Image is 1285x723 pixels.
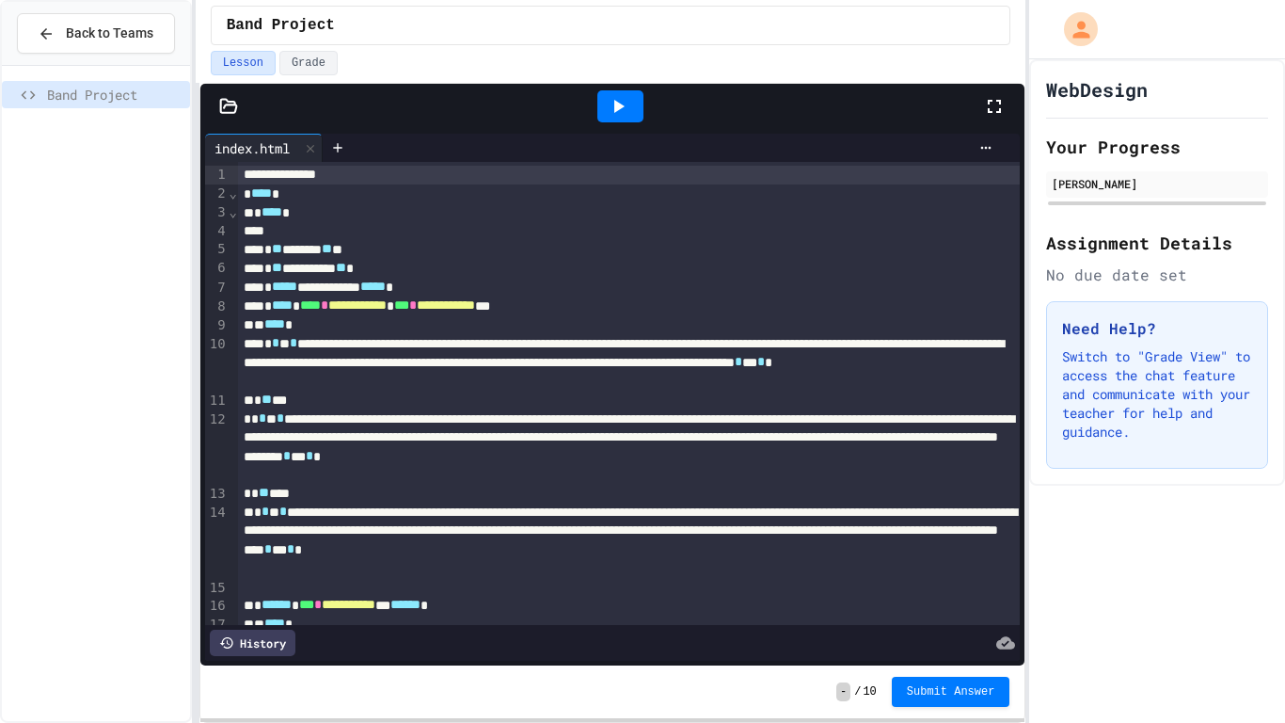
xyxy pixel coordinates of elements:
span: Submit Answer [907,684,995,699]
span: Band Project [47,85,182,104]
div: 4 [205,222,229,241]
div: 9 [205,316,229,335]
h3: Need Help? [1062,317,1252,340]
div: History [210,630,295,656]
div: 1 [205,166,229,185]
h2: Your Progress [1046,134,1268,160]
span: Fold line [229,185,238,201]
span: Back to Teams [66,24,153,43]
div: 2 [205,185,229,203]
div: No due date set [1046,264,1268,286]
button: Back to Teams [17,13,175,54]
button: Submit Answer [892,677,1010,707]
div: 15 [205,579,229,598]
button: Lesson [211,51,276,75]
div: 3 [205,203,229,222]
div: 12 [205,410,229,485]
div: index.html [205,138,299,158]
p: Switch to "Grade View" to access the chat feature and communicate with your teacher for help and ... [1062,347,1252,442]
div: 16 [205,597,229,616]
div: [PERSON_NAME] [1052,175,1262,192]
div: 5 [205,240,229,259]
h2: Assignment Details [1046,230,1268,256]
span: / [854,684,861,699]
div: 11 [205,392,229,410]
div: index.html [205,134,323,162]
span: - [836,683,850,701]
div: 10 [205,335,229,392]
div: 7 [205,279,229,297]
div: 8 [205,297,229,316]
div: My Account [1044,8,1103,51]
div: 6 [205,259,229,278]
button: Grade [279,51,338,75]
h1: WebDesign [1046,76,1148,103]
div: 17 [205,616,229,635]
span: 10 [863,684,876,699]
div: 13 [205,485,229,504]
span: Fold line [229,204,238,219]
div: 14 [205,504,229,578]
span: Band Project [227,14,335,37]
